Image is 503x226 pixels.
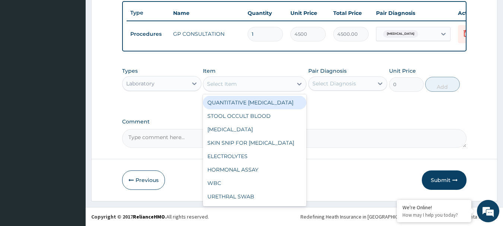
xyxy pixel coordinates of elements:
[383,30,418,38] span: [MEDICAL_DATA]
[91,213,166,220] strong: Copyright © 2017 .
[203,190,306,203] div: URETHRAL SWAB
[203,67,216,75] label: Item
[300,213,497,220] div: Redefining Heath Insurance in [GEOGRAPHIC_DATA] using Telemedicine and Data Science!
[122,4,140,22] div: Minimize live chat window
[422,170,467,190] button: Submit
[203,123,306,136] div: [MEDICAL_DATA]
[244,6,287,21] th: Quantity
[402,204,466,211] div: We're Online!
[203,96,306,109] div: QUANTITATIVE [MEDICAL_DATA]
[169,6,244,21] th: Name
[203,163,306,176] div: HORMONAL ASSAY
[122,170,165,190] button: Previous
[14,37,30,56] img: d_794563401_company_1708531726252_794563401
[454,6,491,21] th: Actions
[169,26,244,41] td: GP CONSULTATION
[122,68,138,74] label: Types
[39,42,125,51] div: Chat with us now
[207,80,237,88] div: Select Item
[203,150,306,163] div: ELECTROLYTES
[203,176,306,190] div: WBC
[4,148,142,175] textarea: Type your message and hit 'Enter'
[389,67,416,75] label: Unit Price
[312,80,356,87] div: Select Diagnosis
[287,6,330,21] th: Unit Price
[308,67,347,75] label: Pair Diagnosis
[330,6,372,21] th: Total Price
[203,109,306,123] div: STOOL OCCULT BLOOD
[402,212,466,218] p: How may I help you today?
[127,6,169,20] th: Type
[122,119,467,125] label: Comment
[126,80,155,87] div: Laboratory
[372,6,454,21] th: Pair Diagnosis
[86,207,503,226] footer: All rights reserved.
[43,66,103,142] span: We're online!
[127,27,169,41] td: Procedures
[133,213,165,220] a: RelianceHMO
[203,203,306,217] div: PLATELET COUNT
[425,77,460,92] button: Add
[203,136,306,150] div: SKIN SNIP FOR [MEDICAL_DATA]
